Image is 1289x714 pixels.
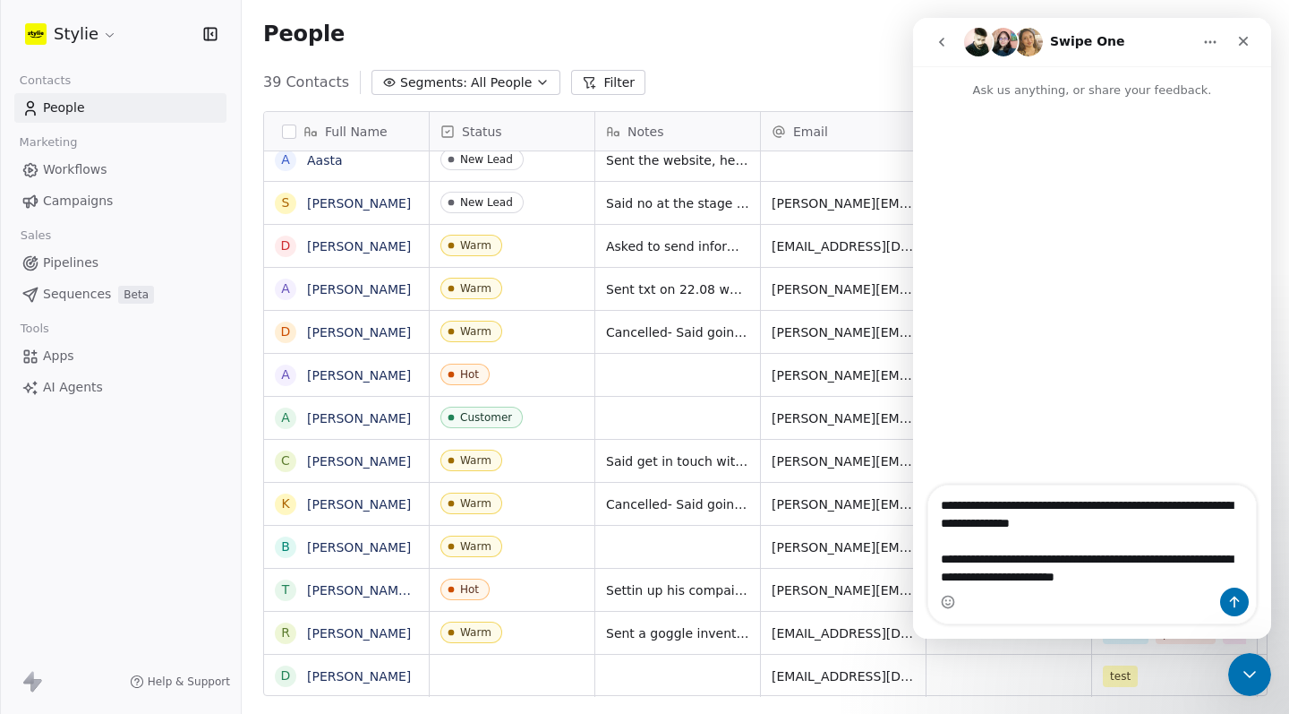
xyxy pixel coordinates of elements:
[400,73,467,92] span: Segments:
[307,583,519,598] a: [PERSON_NAME] [PERSON_NAME]
[281,538,290,556] div: B
[325,123,388,141] span: Full Name
[43,378,103,397] span: AI Agents
[307,411,411,426] a: [PERSON_NAME]
[43,347,74,366] span: Apps
[307,368,411,383] a: [PERSON_NAME]
[14,248,226,278] a: Pipelines
[12,67,79,94] span: Contacts
[772,237,915,255] span: [EMAIL_ADDRESS][DOMAIN_NAME]
[281,237,291,255] div: D
[118,286,154,304] span: Beta
[14,186,226,216] a: Campaigns
[264,151,430,697] div: grid
[43,160,107,179] span: Workflows
[307,669,411,684] a: [PERSON_NAME]
[772,366,915,384] span: [PERSON_NAME][EMAIL_ADDRESS][DOMAIN_NAME]
[627,123,663,141] span: Notes
[43,99,85,117] span: People
[14,155,226,185] a: Workflows
[460,196,513,209] div: New Lead
[772,624,915,642] span: [EMAIL_ADDRESS][DOMAIN_NAME]
[43,285,111,304] span: Sequences
[595,112,760,151] div: Notes
[606,151,749,169] span: Sent the website, he said we all set. Check on him [DATE] or so.
[460,368,479,381] div: Hot
[12,129,85,156] span: Marketing
[913,18,1271,639] iframe: Intercom live chat
[606,581,749,599] span: Settin up his compain. Was meeting [DATE]
[282,581,290,599] div: T
[130,675,230,689] a: Help & Support
[307,540,411,555] a: [PERSON_NAME]
[43,254,98,272] span: Pipelines
[772,495,915,513] span: [PERSON_NAME][EMAIL_ADDRESS][DOMAIN_NAME]
[281,495,289,513] div: K
[460,497,491,510] div: Warm
[772,452,915,470] span: [PERSON_NAME][EMAIL_ADDRESS][DOMAIN_NAME]
[606,194,749,212] span: Said no at the stage but will keep in mind 22.08
[462,123,502,141] span: Status
[460,153,513,166] div: New Lead
[761,112,926,151] div: Email
[264,112,429,151] div: Full Name
[460,540,491,553] div: Warm
[14,280,226,309] a: SequencesBeta
[13,222,59,249] span: Sales
[307,153,343,168] a: Aasta
[772,538,915,556] span: [PERSON_NAME][EMAIL_ADDRESS][PERSON_NAME][DOMAIN_NAME]
[282,194,290,212] div: S
[14,93,226,123] a: People
[606,452,749,470] span: Said get in touch with her [DATE]
[307,196,411,211] a: [PERSON_NAME]
[281,667,291,685] div: D
[307,282,411,297] a: [PERSON_NAME]
[307,454,411,469] a: [PERSON_NAME]
[606,323,749,341] span: Cancelled- Said going to wait to see what [PERSON_NAME] offers her in regards to marketing
[263,21,345,47] span: People
[460,239,491,252] div: Warm
[13,315,56,342] span: Tools
[460,325,491,338] div: Warm
[263,72,349,93] span: 39 Contacts
[430,112,594,151] div: Status
[772,581,915,599] span: [PERSON_NAME][EMAIL_ADDRESS][DOMAIN_NAME]
[281,452,290,470] div: C
[772,409,915,427] span: [PERSON_NAME][EMAIL_ADDRESS][DOMAIN_NAME]
[281,409,290,427] div: A
[43,192,113,211] span: Campaigns
[606,280,749,298] span: Sent txt on 22.08 was interested how all worked trying to put him though on meeting
[25,23,47,45] img: stylie-square-yellow.svg
[281,366,290,384] div: A
[772,280,915,298] span: [PERSON_NAME][EMAIL_ADDRESS][DOMAIN_NAME]
[1228,653,1271,696] iframe: Intercom live chat
[307,497,411,512] a: [PERSON_NAME]
[14,373,226,402] a: AI Agents
[1103,666,1138,687] span: test
[307,626,411,641] a: [PERSON_NAME]
[606,624,749,642] span: Sent a goggle inventation
[471,73,532,92] span: All People
[772,194,915,212] span: [PERSON_NAME][EMAIL_ADDRESS][DOMAIN_NAME]
[460,454,491,467] div: Warm
[460,583,479,596] div: Hot
[307,239,411,254] a: [PERSON_NAME]
[606,237,749,255] span: Asked to send information. Told I will follow up in a couple of weeks
[571,70,645,95] button: Filter
[281,151,290,169] div: A
[21,19,121,49] button: Stylie
[772,667,915,685] span: [EMAIL_ADDRESS][DOMAIN_NAME]
[54,22,98,46] span: Stylie
[307,325,411,340] a: [PERSON_NAME]
[14,341,226,371] a: Apps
